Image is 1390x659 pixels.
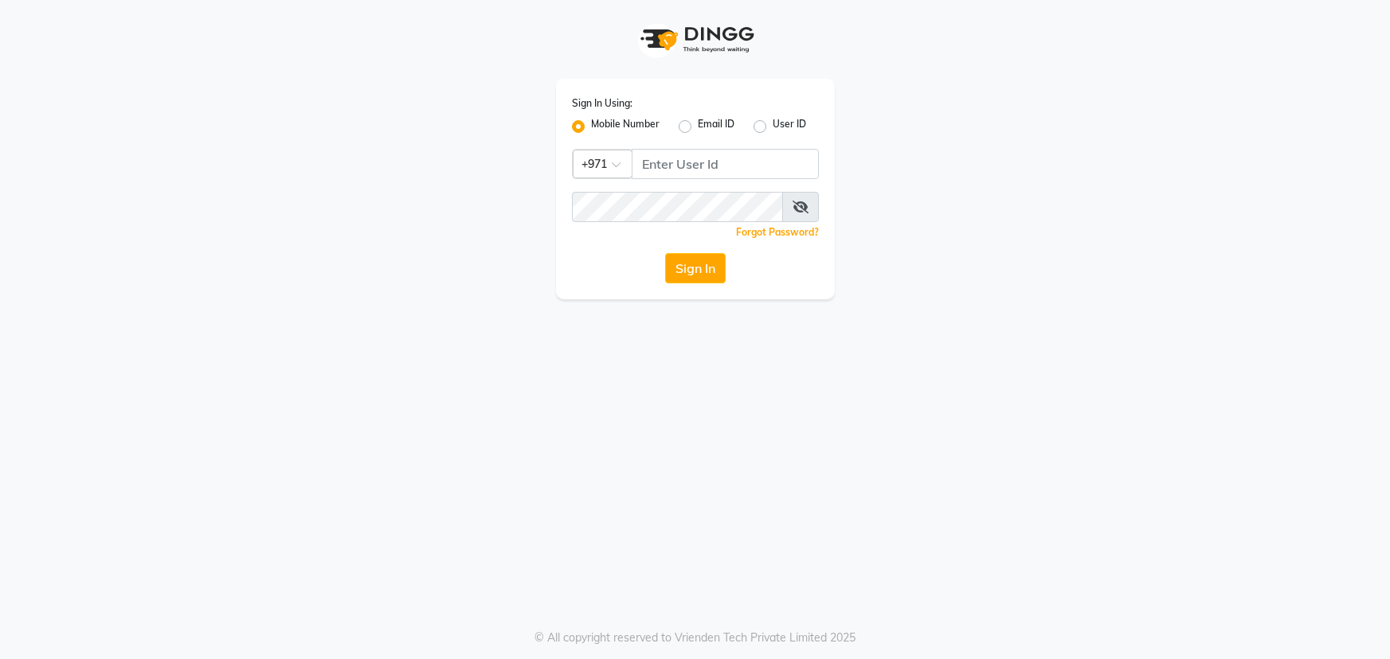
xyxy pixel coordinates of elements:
[665,253,726,283] button: Sign In
[632,16,759,63] img: logo1.svg
[632,149,819,179] input: Username
[591,117,660,136] label: Mobile Number
[572,192,783,222] input: Username
[572,96,632,111] label: Sign In Using:
[773,117,806,136] label: User ID
[698,117,734,136] label: Email ID
[736,226,819,238] a: Forgot Password?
